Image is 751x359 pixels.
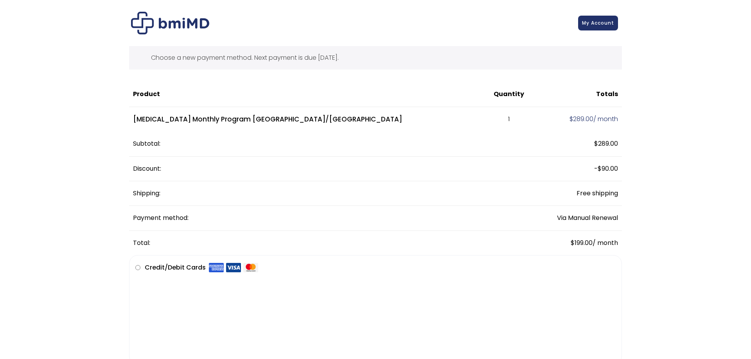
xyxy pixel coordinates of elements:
td: / month [534,231,622,255]
img: Amex [209,263,224,273]
iframe: Secure payment input frame [134,272,614,348]
span: $ [571,238,575,247]
td: Via Manual Renewal [534,206,622,230]
th: Payment method: [129,206,534,230]
td: Free shipping [534,181,622,206]
th: Total: [129,231,534,255]
th: Product [129,82,484,107]
td: - [534,157,622,181]
th: Subtotal: [129,132,534,156]
img: Visa [226,263,241,273]
label: Credit/Debit Cards [145,261,258,274]
th: Quantity [484,82,534,107]
span: 289.00 [570,114,593,123]
div: Choose a new payment method. Next payment is due [DATE]. [129,46,622,70]
a: My Account [578,16,618,30]
td: 1 [484,107,534,132]
td: [MEDICAL_DATA] Monthly Program [GEOGRAPHIC_DATA]/[GEOGRAPHIC_DATA] [129,107,484,132]
th: Totals [534,82,622,107]
td: / month [534,107,622,132]
span: $ [594,139,598,148]
span: $ [570,114,573,123]
span: My Account [582,20,614,26]
span: 90.00 [598,164,618,173]
span: $ [598,164,602,173]
img: Mastercard [243,263,258,273]
th: Shipping: [129,181,534,206]
span: 199.00 [571,238,593,247]
th: Discount: [129,157,534,181]
span: 289.00 [594,139,618,148]
img: Checkout [131,12,209,34]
